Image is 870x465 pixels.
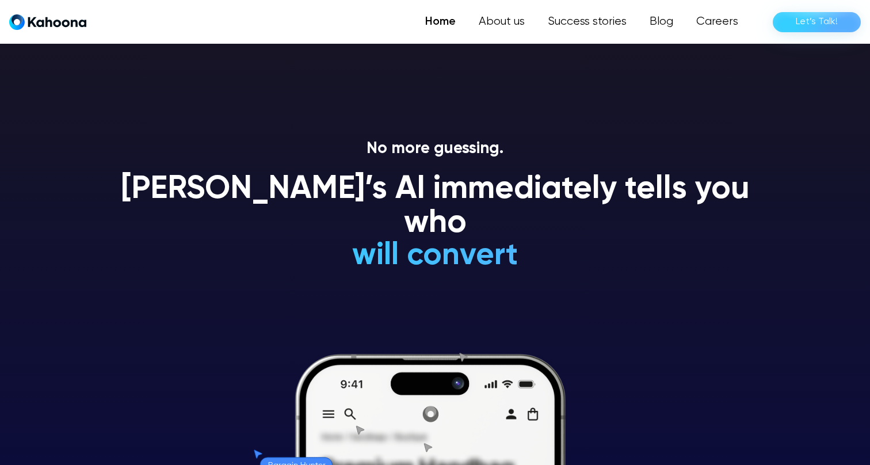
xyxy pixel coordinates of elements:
[9,14,86,31] a: home
[414,10,467,33] a: Home
[107,139,763,159] p: No more guessing.
[536,10,638,33] a: Success stories
[467,10,536,33] a: About us
[685,10,750,33] a: Careers
[266,239,605,273] h1: will convert
[107,173,763,241] h1: [PERSON_NAME]’s AI immediately tells you who
[796,13,838,31] div: Let’s Talk!
[773,12,861,32] a: Let’s Talk!
[638,10,685,33] a: Blog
